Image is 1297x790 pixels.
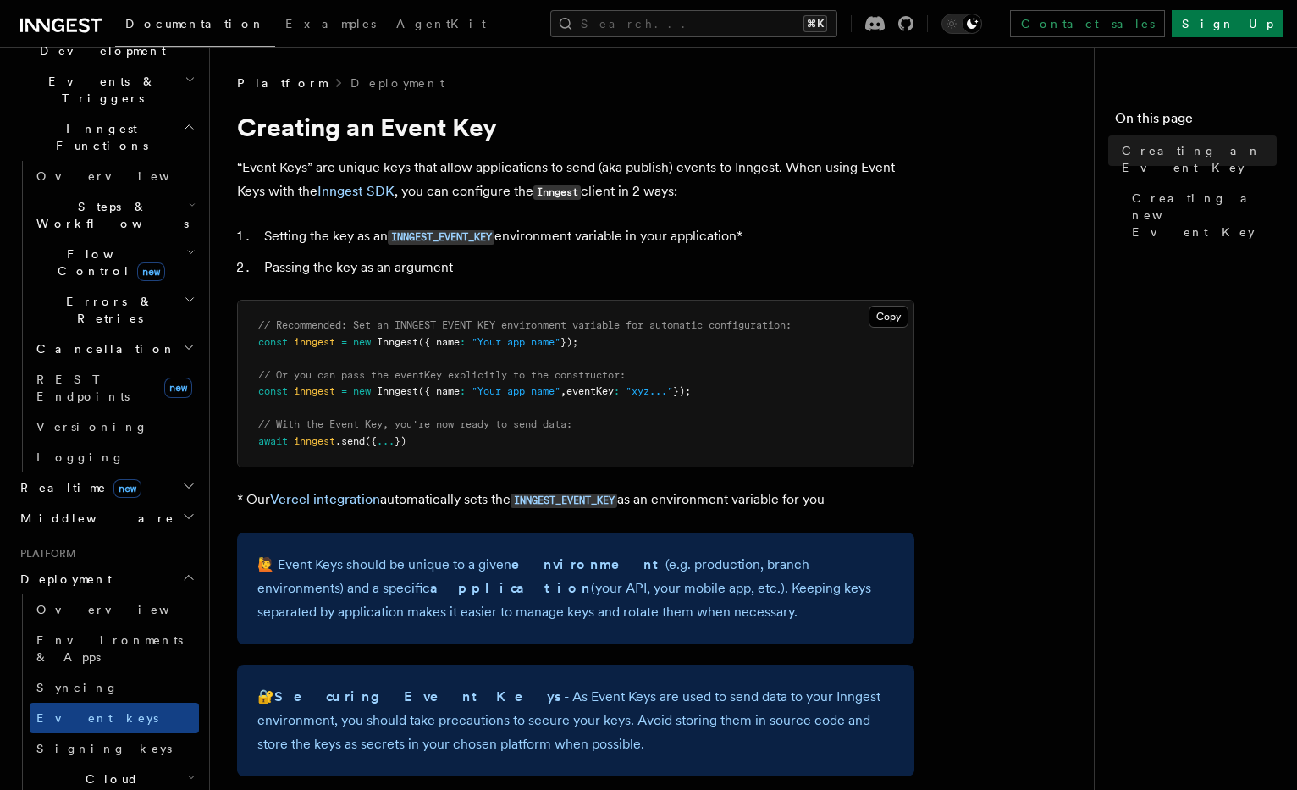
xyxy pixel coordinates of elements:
span: Versioning [36,420,148,434]
a: Syncing [30,672,199,703]
a: Logging [30,442,199,472]
span: "xyz..." [626,385,673,397]
button: Events & Triggers [14,66,199,113]
kbd: ⌘K [803,15,827,32]
a: Versioning [30,412,199,442]
a: Deployment [350,75,444,91]
button: Search...⌘K [550,10,837,37]
button: Deployment [14,564,199,594]
span: }) [395,435,406,447]
span: ({ name [418,385,460,397]
span: const [258,336,288,348]
span: REST Endpoints [36,373,130,403]
a: Inngest SDK [317,183,395,199]
span: Inngest [377,336,418,348]
span: Middleware [14,510,174,527]
a: Creating an Event Key [1115,135,1277,183]
button: Cancellation [30,334,199,364]
span: // Recommended: Set an INNGEST_EVENT_KEY environment variable for automatic configuration: [258,319,792,331]
span: Inngest Functions [14,120,183,154]
span: Logging [36,450,124,464]
span: new [353,336,371,348]
span: Signing keys [36,742,172,755]
a: Signing keys [30,733,199,764]
a: Environments & Apps [30,625,199,672]
span: new [353,385,371,397]
p: 🙋 Event Keys should be unique to a given (e.g. production, branch environments) and a specific (y... [257,553,894,624]
span: const [258,385,288,397]
a: Overview [30,594,199,625]
span: Errors & Retries [30,293,184,327]
span: Platform [237,75,327,91]
span: Inngest [377,385,418,397]
a: Event keys [30,703,199,733]
strong: application [430,580,591,596]
span: new [113,479,141,498]
button: Steps & Workflows [30,191,199,239]
span: Documentation [125,17,265,30]
h4: On this page [1115,108,1277,135]
p: 🔐 - As Event Keys are used to send data to your Inngest environment, you should take precautions ... [257,685,894,756]
span: Creating an Event Key [1122,142,1277,176]
span: Syncing [36,681,119,694]
code: INNGEST_EVENT_KEY [388,230,494,245]
span: Creating a new Event Key [1132,190,1277,240]
button: Flow Controlnew [30,239,199,286]
p: * Our automatically sets the as an environment variable for you [237,488,914,512]
button: Toggle dark mode [941,14,982,34]
div: Inngest Functions [14,161,199,472]
a: Contact sales [1010,10,1165,37]
a: Examples [275,5,386,46]
span: : [460,336,466,348]
span: }); [560,336,578,348]
span: Cancellation [30,340,176,357]
span: Events & Triggers [14,73,185,107]
span: inngest [294,435,335,447]
span: Deployment [14,571,112,588]
span: // With the Event Key, you're now ready to send data: [258,418,572,430]
strong: environment [511,556,665,572]
span: .send [335,435,365,447]
p: “Event Keys” are unique keys that allow applications to send (aka publish) events to Inngest. Whe... [237,156,914,204]
a: INNGEST_EVENT_KEY [511,491,617,507]
a: Documentation [115,5,275,47]
button: Middleware [14,503,199,533]
span: ({ name [418,336,460,348]
span: new [164,378,192,398]
code: Inngest [533,185,581,200]
span: Examples [285,17,376,30]
span: eventKey [566,385,614,397]
span: new [137,262,165,281]
a: REST Endpointsnew [30,364,199,412]
a: Sign Up [1172,10,1283,37]
span: inngest [294,385,335,397]
span: : [460,385,466,397]
span: = [341,385,347,397]
span: , [560,385,566,397]
span: Overview [36,169,211,183]
a: Creating a new Event Key [1125,183,1277,247]
span: // Or you can pass the eventKey explicitly to the constructor: [258,369,626,381]
a: AgentKit [386,5,496,46]
a: INNGEST_EVENT_KEY [388,228,494,244]
li: Setting the key as an environment variable in your application* [259,224,914,249]
span: AgentKit [396,17,486,30]
span: ... [377,435,395,447]
span: await [258,435,288,447]
span: Steps & Workflows [30,198,189,232]
code: INNGEST_EVENT_KEY [511,494,617,508]
strong: Securing Event Keys [274,688,564,704]
span: Platform [14,547,76,561]
span: }); [673,385,691,397]
a: Overview [30,161,199,191]
li: Passing the key as an argument [259,256,914,279]
span: Environments & Apps [36,633,183,664]
span: Overview [36,603,211,616]
span: inngest [294,336,335,348]
button: Inngest Functions [14,113,199,161]
span: "Your app name" [472,385,560,397]
button: Copy [869,306,908,328]
button: Realtimenew [14,472,199,503]
span: Event keys [36,711,158,725]
span: "Your app name" [472,336,560,348]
